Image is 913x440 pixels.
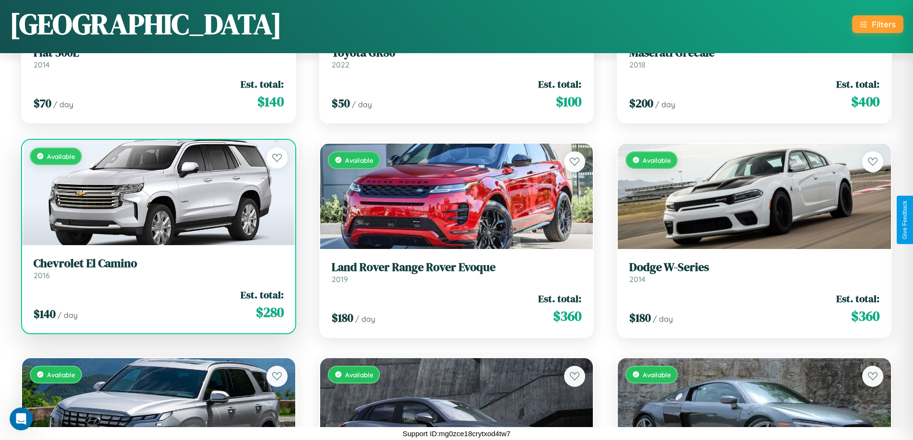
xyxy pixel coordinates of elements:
h3: Land Rover Range Rover Evoque [332,260,582,274]
span: 2022 [332,60,349,69]
span: Available [345,371,373,379]
h3: Fiat 500L [34,46,284,60]
span: Est. total: [836,77,879,91]
button: Filters [852,15,903,33]
div: Give Feedback [901,201,908,239]
a: Chevrolet El Camino2016 [34,257,284,280]
span: 2019 [332,274,348,284]
span: / day [352,100,372,109]
span: Est. total: [241,288,284,302]
span: $ 280 [256,303,284,322]
span: Est. total: [538,292,581,305]
div: Filters [872,19,896,29]
span: Est. total: [836,292,879,305]
h3: Toyota GR86 [332,46,582,60]
span: Est. total: [538,77,581,91]
a: Toyota GR862022 [332,46,582,69]
a: Maserati Grecale2018 [629,46,879,69]
span: Available [643,156,671,164]
span: 2014 [629,274,646,284]
span: 2014 [34,60,50,69]
p: Support ID: mg0zce18crytxod4tw7 [403,427,510,440]
span: $ 140 [257,92,284,111]
span: Available [47,371,75,379]
span: $ 100 [556,92,581,111]
h3: Dodge W-Series [629,260,879,274]
span: Available [643,371,671,379]
span: Est. total: [241,77,284,91]
span: / day [655,100,675,109]
iframe: Intercom live chat [10,407,33,430]
span: $ 70 [34,95,51,111]
h3: Chevrolet El Camino [34,257,284,271]
h3: Maserati Grecale [629,46,879,60]
span: / day [355,314,375,324]
span: / day [653,314,673,324]
span: Available [47,152,75,160]
span: $ 360 [553,306,581,326]
span: / day [53,100,73,109]
span: $ 140 [34,306,56,322]
a: Land Rover Range Rover Evoque2019 [332,260,582,284]
a: Dodge W-Series2014 [629,260,879,284]
h1: [GEOGRAPHIC_DATA] [10,4,282,44]
a: Fiat 500L2014 [34,46,284,69]
span: $ 400 [851,92,879,111]
span: $ 200 [629,95,653,111]
span: $ 180 [332,310,353,326]
span: Available [345,156,373,164]
span: $ 50 [332,95,350,111]
span: 2018 [629,60,646,69]
span: $ 180 [629,310,651,326]
span: / day [58,310,78,320]
span: $ 360 [851,306,879,326]
span: 2016 [34,271,50,280]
